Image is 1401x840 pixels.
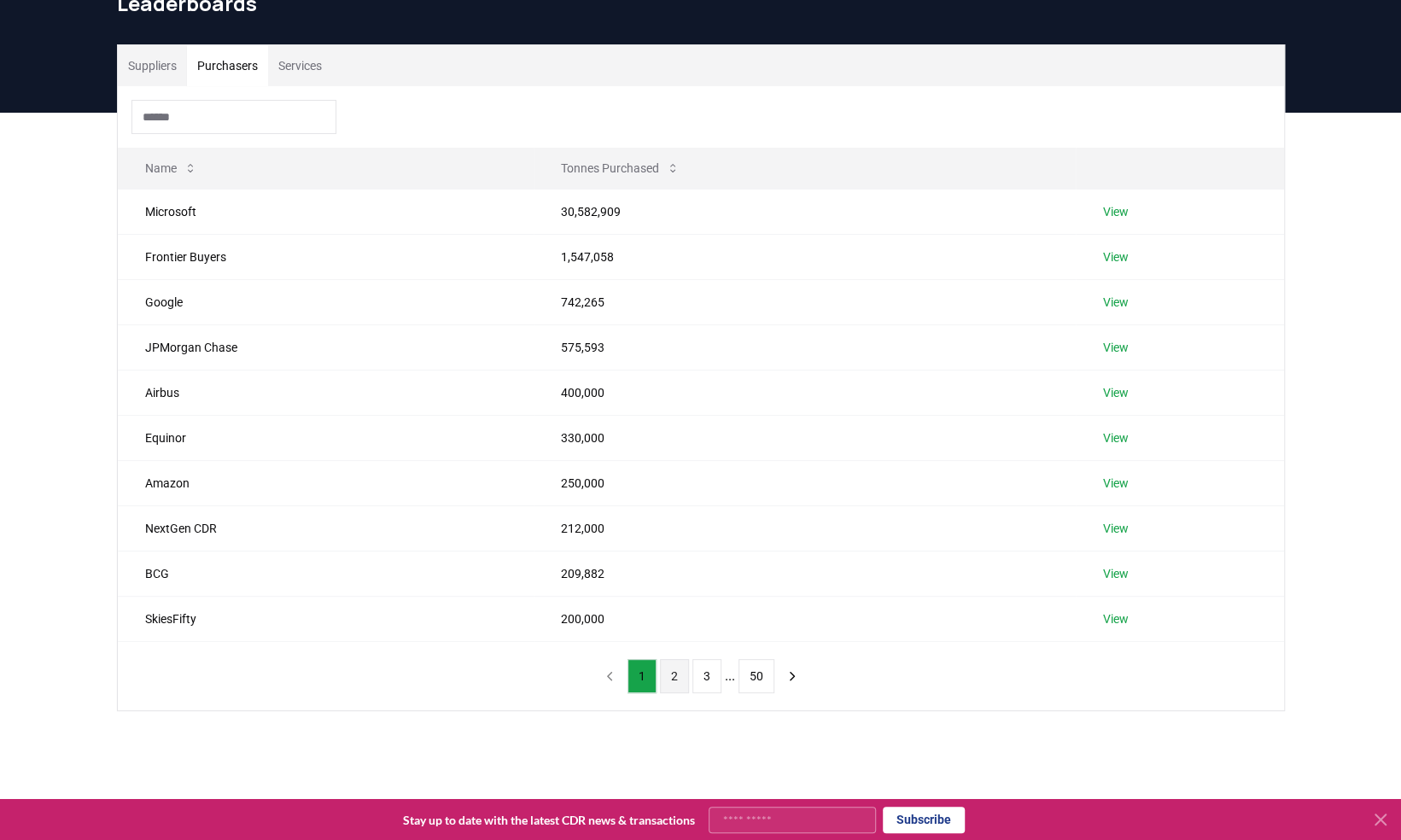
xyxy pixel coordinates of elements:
[725,666,735,686] li: ...
[118,234,534,279] td: Frontier Buyers
[534,505,1076,551] td: 212,000
[118,505,534,551] td: NextGen CDR
[738,659,774,693] button: 50
[118,45,187,86] button: Suppliers
[118,551,534,596] td: BCG
[778,659,807,693] button: next page
[1103,565,1129,582] a: View
[534,551,1076,596] td: 209,882
[1103,520,1129,537] a: View
[534,415,1076,460] td: 330,000
[187,45,268,86] button: Purchasers
[1103,610,1129,627] a: View
[131,151,211,185] button: Name
[534,234,1076,279] td: 1,547,058
[268,45,332,86] button: Services
[692,659,721,693] button: 3
[534,460,1076,505] td: 250,000
[118,596,534,641] td: SkiesFifty
[118,279,534,324] td: Google
[1103,429,1129,446] a: View
[118,324,534,370] td: JPMorgan Chase
[534,324,1076,370] td: 575,593
[534,370,1076,415] td: 400,000
[1103,384,1129,401] a: View
[1103,475,1129,492] a: View
[1103,203,1129,220] a: View
[547,151,693,185] button: Tonnes Purchased
[118,415,534,460] td: Equinor
[534,279,1076,324] td: 742,265
[534,189,1076,234] td: 30,582,909
[118,370,534,415] td: Airbus
[1103,294,1129,311] a: View
[1103,248,1129,265] a: View
[534,596,1076,641] td: 200,000
[628,659,657,693] button: 1
[1103,339,1129,356] a: View
[660,659,689,693] button: 2
[118,460,534,505] td: Amazon
[118,189,534,234] td: Microsoft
